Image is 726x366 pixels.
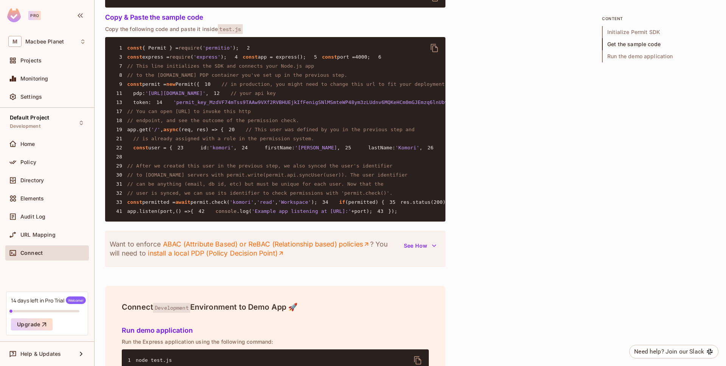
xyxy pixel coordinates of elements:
[20,57,42,64] span: Projects
[169,54,191,60] span: require
[194,54,221,60] span: 'express'
[128,357,136,364] span: 1
[317,199,333,206] span: 34
[133,90,142,96] span: pdp
[392,145,396,150] span: :
[252,208,351,214] span: 'Example app listening at [URL]:'
[230,199,254,205] span: 'komori'
[425,39,444,57] button: delete
[10,123,40,129] span: Development
[275,199,278,205] span: ,
[634,347,704,356] div: Need help? Join our Slack
[218,24,242,34] span: test.js
[200,45,203,51] span: (
[111,44,127,52] span: 1
[142,45,178,51] span: { Permit } =
[368,145,392,150] span: lastName
[7,8,21,22] img: SReyMgAAAABJRU5ErkJggg==
[367,54,370,60] span: ;
[237,144,253,152] span: 24
[295,145,337,150] span: '[PERSON_NAME]
[243,54,258,60] span: const
[105,26,445,33] p: Copy the following code and paste it inside
[66,296,86,304] span: Welcome!
[111,117,127,124] span: 18
[133,136,314,141] span: // is already assigned with a role in the permission system.
[142,199,175,205] span: permitted =
[345,199,385,205] span: (permitted) {
[339,199,345,205] span: if
[434,199,443,205] span: 200
[173,99,472,105] span: 'permit_key_MzdVF74mTss9TAAw9VXf2RVBHUEjkIfFenigSNlMSmteWP48ym3zLUdnv6MQKeHCm0mGJEmzq6lnUbvHzQjRD0'
[400,199,434,205] span: res.status(
[206,90,209,96] span: ,
[265,145,292,150] span: firstName
[163,127,178,132] span: async
[322,54,337,60] span: const
[111,99,127,106] span: 13
[111,81,127,88] span: 9
[127,127,151,132] span: app.get(
[127,118,299,123] span: // endpoint, and see the outcome of the permission check.
[191,54,194,60] span: (
[443,199,464,205] span: ).send(
[122,302,429,312] h4: Connect Environment to Demo App 🚀
[111,126,127,133] span: 19
[422,144,438,152] span: 26
[110,240,399,258] p: Want to enforce ? You will need to
[111,90,127,97] span: 11
[111,71,127,79] span: 8
[175,81,200,87] span: Permit({
[111,171,127,179] span: 30
[602,16,715,22] p: content
[160,127,163,132] span: ,
[122,327,429,334] h5: Run demo application
[20,195,44,202] span: Elements
[111,53,127,61] span: 3
[20,94,42,100] span: Settings
[151,99,167,106] span: 14
[237,208,252,214] span: .log(
[20,214,45,220] span: Audit Log
[370,53,386,61] span: 6
[145,90,206,96] span: '[URL][DOMAIN_NAME]'
[166,81,175,87] span: new
[133,145,148,150] span: const
[153,303,190,313] span: Development
[127,181,383,187] span: // can be anything (email, db id, etc) but must be unique for each user. Now that the
[233,45,239,51] span: );
[602,26,715,38] span: Initialize Permit SDK
[419,145,422,150] span: ,
[133,99,148,105] span: token
[127,81,142,87] span: const
[351,208,372,214] span: +port);
[395,145,419,150] span: 'Komori'
[111,189,127,197] span: 32
[127,190,392,196] span: // user is synced, we can use its identifier to check permissions with 'permit.check()'.
[122,339,429,345] p: Run the Express application using the following command:
[11,296,86,304] div: 14 days left in Pro Trial
[221,54,227,60] span: );
[209,145,234,150] span: 'komori'
[200,81,216,88] span: 10
[11,318,53,330] button: Upgrade
[127,72,347,78] span: // to the [DOMAIN_NAME] PDP container you've set up in the previous step.
[191,208,194,214] span: {
[385,199,400,206] span: 35
[239,44,254,52] span: 2
[224,126,240,133] span: 20
[127,109,251,114] span: // You can open [URL] to invoke this http
[136,357,172,363] span: node test.js
[355,54,367,60] span: 4000
[20,250,43,256] span: Connect
[231,90,276,96] span: // your api key
[337,54,355,60] span: port =
[142,90,145,96] span: :
[178,127,224,132] span: (req, res) => {
[25,39,64,45] span: Workspace: Macbee Planet
[127,63,314,69] span: // This line initializes the SDK and connects your Node.js app
[257,199,275,205] span: 'read'
[216,208,237,214] span: console
[254,199,257,205] span: ,
[20,351,61,357] span: Help & Updates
